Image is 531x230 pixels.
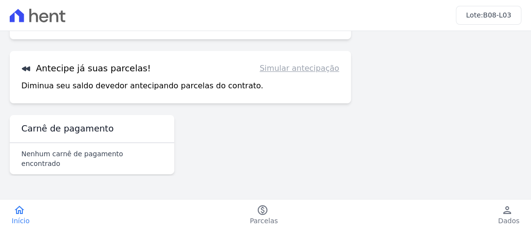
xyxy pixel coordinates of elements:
[498,216,519,226] span: Dados
[21,80,263,92] p: Diminua seu saldo devedor antecipando parcelas do contrato.
[256,204,268,216] i: paid
[260,63,339,74] a: Simular antecipação
[21,149,163,168] p: Nenhum carnê de pagamento encontrado
[501,204,513,216] i: person
[21,123,114,134] h3: Carnê de pagamento
[466,10,511,20] h3: Lote:
[486,204,531,226] a: personDados
[483,11,511,19] span: B08-L03
[14,204,25,216] i: home
[238,204,290,226] a: paidParcelas
[21,63,151,74] h3: Antecipe já suas parcelas!
[12,216,30,226] span: Início
[250,216,278,226] span: Parcelas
